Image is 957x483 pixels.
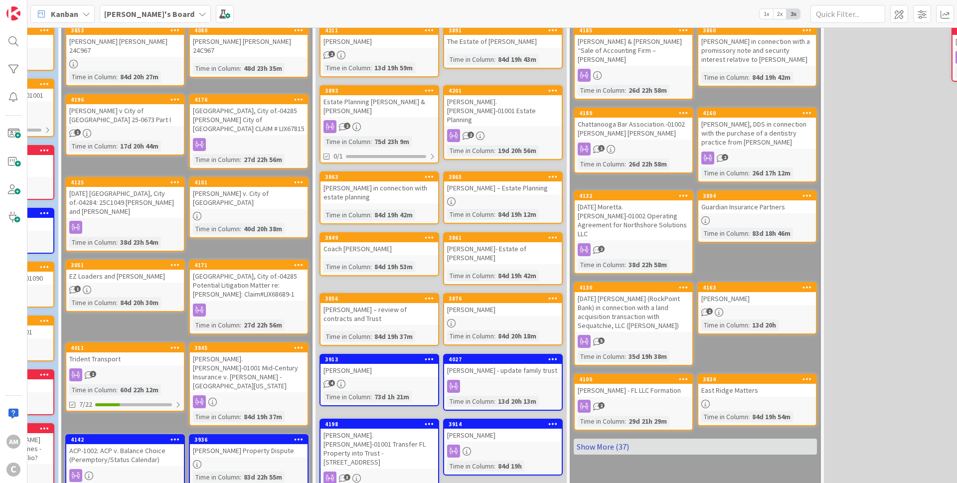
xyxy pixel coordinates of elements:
[104,9,194,19] b: [PERSON_NAME]'s Board
[494,209,495,220] span: :
[444,355,562,377] div: 4027[PERSON_NAME] - update family trust
[701,167,748,178] div: Time in Column
[698,26,816,66] div: 3860[PERSON_NAME] in connection with a promissory note and security interest relative to [PERSON_...
[575,283,692,292] div: 4130
[750,72,793,83] div: 84d 19h 42m
[372,62,415,73] div: 13d 19h 59m
[625,351,626,362] span: :
[444,303,562,316] div: [PERSON_NAME]
[190,435,308,457] div: 3936[PERSON_NAME] Property Dispute
[494,270,495,281] span: :
[320,26,438,48] div: 4211[PERSON_NAME]
[193,63,240,74] div: Time in Column
[370,331,372,342] span: :
[320,294,438,303] div: 3856
[447,330,494,341] div: Time in Column
[444,420,562,442] div: 3914[PERSON_NAME]
[575,109,692,140] div: 4189Chattanooga Bar Association.-01002 [PERSON_NAME] [PERSON_NAME]
[575,375,692,384] div: 4100
[575,384,692,397] div: [PERSON_NAME] - FL LLC Formation
[701,72,748,83] div: Time in Column
[370,62,372,73] span: :
[66,26,184,57] div: 3853[PERSON_NAME] [PERSON_NAME] 24C967
[575,26,692,66] div: 4185[PERSON_NAME] & [PERSON_NAME] “Sale of Accounting Firm – [PERSON_NAME]
[194,179,308,186] div: 4101
[698,118,816,149] div: [PERSON_NAME], DDS in connection with the purchase of a dentistry practice from [PERSON_NAME]
[118,237,161,248] div: 38d 23h 54m
[444,181,562,194] div: [PERSON_NAME] – Estate Planning
[698,109,816,149] div: 4160[PERSON_NAME], DDS in connection with the purchase of a dentistry practice from [PERSON_NAME]
[750,411,793,422] div: 84d 19h 54m
[575,283,692,332] div: 4130[DATE] [PERSON_NAME] (RockPoint Bank) in connection with a land acquisition transaction with ...
[194,27,308,34] div: 4080
[625,259,626,270] span: :
[760,9,773,19] span: 1x
[750,167,793,178] div: 26d 17h 12m
[575,191,692,200] div: 4132
[447,396,494,407] div: Time in Column
[71,436,184,443] div: 4142
[66,261,184,270] div: 3851
[444,172,562,194] div: 3865[PERSON_NAME] – Estate Planning
[495,270,539,281] div: 84d 19h 42m
[579,284,692,291] div: 4130
[701,228,748,239] div: Time in Column
[325,27,438,34] div: 4211
[240,411,241,422] span: :
[118,141,161,152] div: 17d 20h 44m
[449,173,562,180] div: 3865
[447,461,494,472] div: Time in Column
[444,242,562,264] div: [PERSON_NAME]- Estate of [PERSON_NAME]
[6,463,20,477] div: C
[444,26,562,35] div: 3891
[344,474,350,481] span: 3
[320,86,438,117] div: 3893Estate Planning [PERSON_NAME] & [PERSON_NAME]
[444,233,562,264] div: 3861[PERSON_NAME]- Estate of [PERSON_NAME]
[190,187,308,209] div: [PERSON_NAME] v. City of [GEOGRAPHIC_DATA]
[66,178,184,218] div: 4125[DATE] [GEOGRAPHIC_DATA], City of.-04284: 25C1049 [PERSON_NAME] and [PERSON_NAME]
[320,172,438,203] div: 3863[PERSON_NAME] in connection with estate planning
[748,167,750,178] span: :
[575,26,692,35] div: 4185
[444,172,562,181] div: 3865
[370,209,372,220] span: :
[66,352,184,365] div: Trident Transport
[598,145,605,152] span: 1
[578,351,625,362] div: Time in Column
[6,6,20,20] img: Visit kanbanzone.com
[370,136,372,147] span: :
[194,344,308,351] div: 3845
[698,26,816,35] div: 3860
[372,331,415,342] div: 84d 19h 37m
[748,228,750,239] span: :
[190,343,308,392] div: 3845[PERSON_NAME].[PERSON_NAME]-01001 Mid-Century Insurance v. [PERSON_NAME] - [GEOGRAPHIC_DATA][...
[66,95,184,126] div: 4196[PERSON_NAME] v City of [GEOGRAPHIC_DATA] 25-0673 Part I
[241,154,285,165] div: 27d 22h 56m
[447,270,494,281] div: Time in Column
[626,85,669,96] div: 26d 22h 58m
[71,262,184,269] div: 3851
[698,35,816,66] div: [PERSON_NAME] in connection with a promissory note and security interest relative to [PERSON_NAME]
[748,320,750,330] span: :
[71,27,184,34] div: 3853
[579,192,692,199] div: 4132
[320,172,438,181] div: 3863
[190,444,308,457] div: [PERSON_NAME] Property Dispute
[598,246,605,252] span: 2
[698,375,816,384] div: 3834
[194,262,308,269] div: 4171
[578,416,625,427] div: Time in Column
[703,27,816,34] div: 3860
[320,420,438,469] div: 4198[PERSON_NAME].[PERSON_NAME]-01001 Transfer FL Property into Trust - [STREET_ADDRESS]
[575,35,692,66] div: [PERSON_NAME] & [PERSON_NAME] “Sale of Accounting Firm – [PERSON_NAME]
[449,421,562,428] div: 3914
[701,320,748,330] div: Time in Column
[626,351,669,362] div: 35d 19h 38m
[575,200,692,240] div: [DATE] Moretta.[PERSON_NAME]-01002 Operating Agreement for Northshore Solutions LLC
[190,270,308,301] div: [GEOGRAPHIC_DATA], City of.-04285 Potential Litigation Matter re: [PERSON_NAME]: Claim#LIX68689-1
[578,159,625,169] div: Time in Column
[750,228,793,239] div: 83d 18h 46m
[190,26,308,57] div: 4080[PERSON_NAME] [PERSON_NAME] 24C967
[190,104,308,135] div: [GEOGRAPHIC_DATA], City of.-04285 [PERSON_NAME] City of [GEOGRAPHIC_DATA] CLAIM # LIX67815
[320,429,438,469] div: [PERSON_NAME].[PERSON_NAME]-01001 Transfer FL Property into Trust - [STREET_ADDRESS]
